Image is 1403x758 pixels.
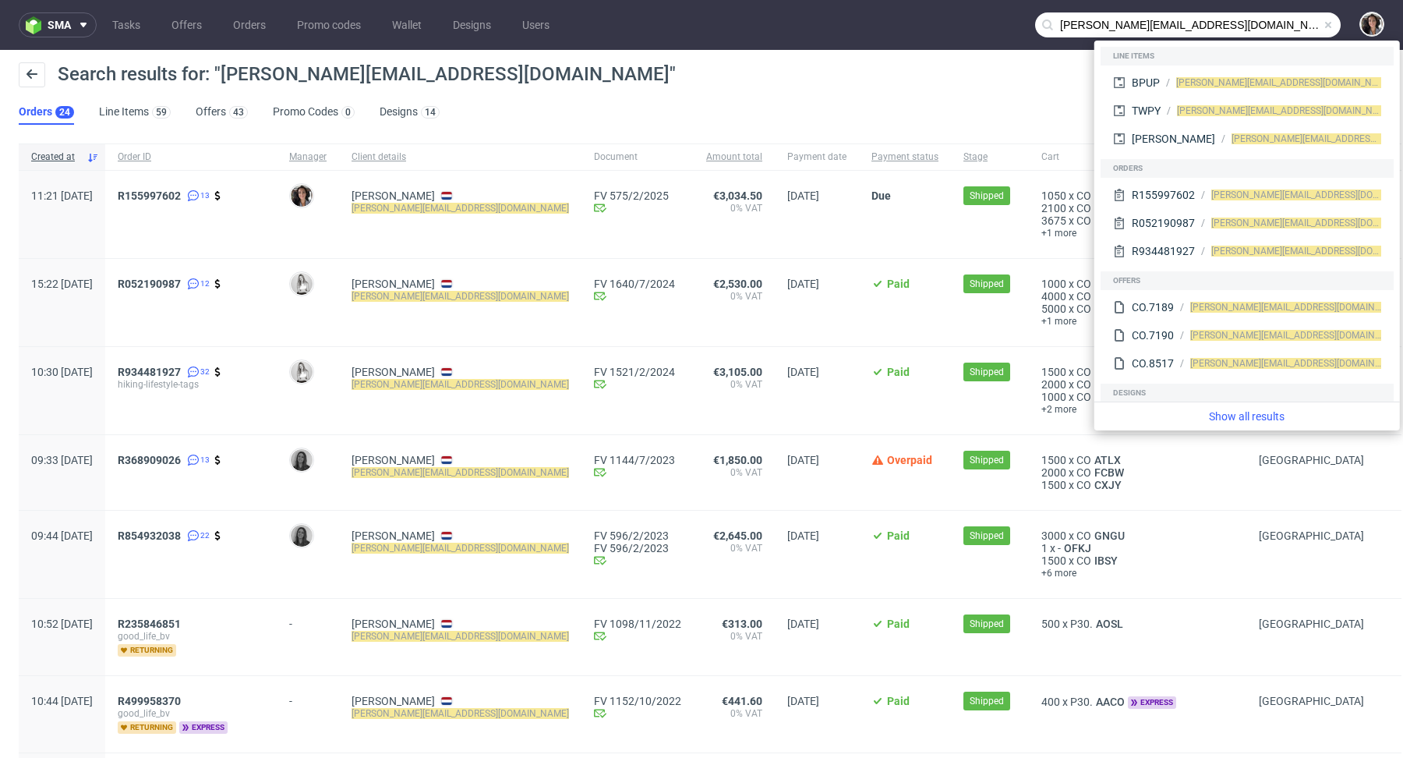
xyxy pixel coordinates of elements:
[1041,454,1234,466] div: x
[1041,567,1234,579] a: +6 more
[887,454,932,466] span: Overpaid
[380,100,440,125] a: Designs14
[425,107,436,118] div: 14
[352,618,435,630] a: [PERSON_NAME]
[1091,214,1128,227] a: TWPY
[1076,202,1091,214] span: CO
[352,708,569,719] mark: [PERSON_NAME][EMAIL_ADDRESS][DOMAIN_NAME]
[1041,189,1066,202] span: 1050
[1041,290,1234,303] div: x
[594,542,681,554] a: FV 596/2/2023
[31,530,93,542] span: 09:44 [DATE]
[352,189,435,202] a: [PERSON_NAME]
[1041,214,1234,227] div: x
[706,630,762,643] span: 0% VAT
[1041,695,1234,709] div: x
[1041,366,1234,378] div: x
[1259,618,1364,630] span: [GEOGRAPHIC_DATA]
[1041,391,1066,403] span: 1000
[31,151,80,164] span: Created at
[31,695,93,707] span: 10:44 [DATE]
[970,453,1004,467] span: Shipped
[31,366,93,378] span: 10:30 [DATE]
[1070,618,1093,630] span: P30.
[352,467,569,478] mark: [PERSON_NAME][EMAIL_ADDRESS][DOMAIN_NAME]
[352,203,569,214] mark: [PERSON_NAME][EMAIL_ADDRESS][DOMAIN_NAME]
[118,454,184,466] a: R368909026
[118,366,181,378] span: R934481927
[594,618,681,630] a: FV 1098/11/2022
[1091,366,1126,378] a: PVJH
[58,63,676,85] span: Search results for: "[PERSON_NAME][EMAIL_ADDRESS][DOMAIN_NAME]"
[118,366,184,378] a: R934481927
[1101,384,1394,402] div: Designs
[1132,356,1174,371] div: CO.8517
[1041,466,1066,479] span: 2000
[1091,479,1125,491] a: CXJY
[118,151,264,164] span: Order ID
[1041,479,1234,491] div: x
[1091,290,1126,303] a: PCPC
[1058,542,1061,554] span: -
[1041,391,1234,403] div: x
[99,100,171,125] a: Line Items59
[118,454,181,466] span: R368909026
[887,366,910,378] span: Paid
[31,278,93,290] span: 15:22 [DATE]
[184,530,210,542] a: 22
[345,107,351,118] div: 0
[1076,189,1091,202] span: CO
[1041,151,1234,164] span: Cart
[1041,403,1234,416] a: +2 more
[1076,391,1091,403] span: CO
[1176,77,1394,88] span: [PERSON_NAME][EMAIL_ADDRESS][DOMAIN_NAME]
[787,454,819,466] span: [DATE]
[1091,202,1181,214] a: [PERSON_NAME]
[1041,227,1234,239] span: +1 more
[1076,290,1091,303] span: CO
[706,466,762,479] span: 0% VAT
[1076,278,1091,290] span: CO
[970,694,1004,708] span: Shipped
[1041,542,1234,554] div: x
[118,618,181,630] span: R235846851
[1091,378,1122,391] span: IHPE
[444,12,500,37] a: Designs
[1076,303,1091,315] span: CO
[970,189,1004,203] span: Shipped
[1041,618,1234,630] div: x
[787,151,846,164] span: Payment date
[887,530,910,542] span: Paid
[200,278,210,290] span: 12
[1132,299,1174,315] div: CO.7189
[291,185,313,207] img: Moreno Martinez Cristina
[1259,530,1364,542] span: [GEOGRAPHIC_DATA]
[1041,214,1066,227] span: 3675
[59,107,70,118] div: 24
[722,618,762,630] span: €313.00
[1132,131,1215,147] div: [PERSON_NAME]
[1101,47,1394,66] div: Line items
[289,611,327,630] div: -
[352,366,435,378] a: [PERSON_NAME]
[352,151,569,164] span: Client details
[118,530,181,542] span: R854932038
[1076,466,1091,479] span: CO
[871,189,891,202] span: Due
[1076,214,1091,227] span: CO
[594,530,681,542] a: FV 596/2/2023
[352,695,435,707] a: [PERSON_NAME]
[31,454,93,466] span: 09:33 [DATE]
[352,530,435,542] a: [PERSON_NAME]
[1091,189,1126,202] a: BPUP
[1132,215,1195,231] div: R052190987
[352,631,569,642] mark: [PERSON_NAME][EMAIL_ADDRESS][DOMAIN_NAME]
[1041,466,1234,479] div: x
[184,278,210,290] a: 12
[1076,530,1091,542] span: CO
[1091,554,1121,567] a: IBSY
[1041,554,1234,567] div: x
